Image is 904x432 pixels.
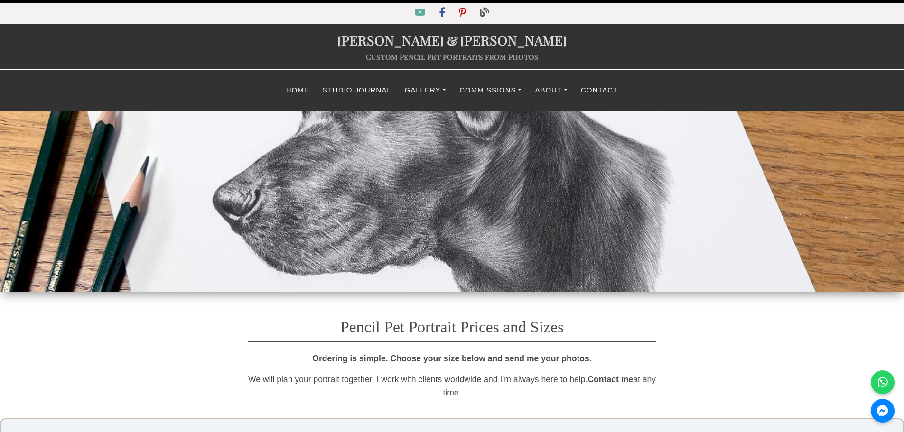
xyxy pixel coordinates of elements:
[871,370,895,394] a: WhatsApp
[587,375,633,384] a: Contact me
[453,9,474,17] a: Pinterest
[474,9,495,17] a: Blog
[248,373,656,399] p: We will plan your portrait together. I work with clients worldwide and I’m always here to help. a...
[337,31,567,49] a: [PERSON_NAME]&[PERSON_NAME]
[248,352,656,365] p: Ordering is simple. Choose your size below and send me your photos.
[574,81,624,100] a: Contact
[366,52,539,62] a: Custom Pencil Pet Portraits from Photos
[248,303,656,342] h1: Pencil Pet Portrait Prices and Sizes
[316,81,398,100] a: Studio Journal
[409,9,433,17] a: YouTube
[871,399,895,423] a: Messenger
[398,81,453,100] a: Gallery
[528,81,574,100] a: About
[434,9,453,17] a: Facebook
[444,31,460,49] span: &
[280,81,316,100] a: Home
[453,81,528,100] a: Commissions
